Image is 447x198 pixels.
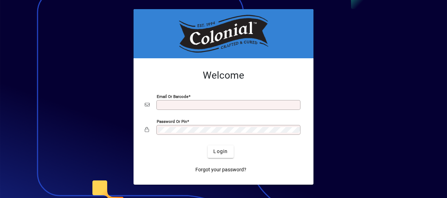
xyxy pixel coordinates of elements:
[290,102,296,108] img: npw-badge-icon-locked.svg
[145,70,302,81] h2: Welcome
[213,148,228,155] span: Login
[157,119,187,124] mat-label: Password or Pin
[208,145,233,158] button: Login
[157,94,188,99] mat-label: Email or Barcode
[193,164,249,176] a: Forgot your password?
[195,166,246,173] span: Forgot your password?
[290,127,296,133] img: npw-badge-icon-locked.svg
